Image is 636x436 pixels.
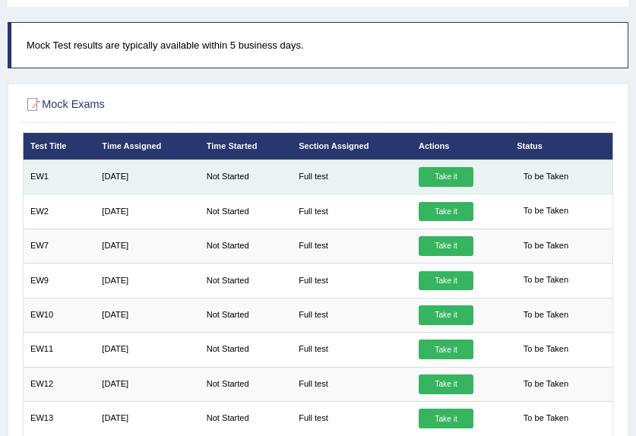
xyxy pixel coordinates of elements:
[419,409,473,428] a: Take it
[419,202,473,222] a: Take it
[292,264,412,298] td: Full test
[95,298,199,332] td: [DATE]
[517,374,574,394] span: To be Taken
[95,264,199,298] td: [DATE]
[412,133,510,160] th: Actions
[199,264,291,298] td: Not Started
[517,409,574,429] span: To be Taken
[419,236,473,256] a: Take it
[199,133,291,160] th: Time Started
[199,333,291,367] td: Not Started
[510,133,613,160] th: Status
[517,305,574,325] span: To be Taken
[292,402,412,436] td: Full test
[23,133,95,160] th: Test Title
[23,298,95,332] td: EW10
[419,271,473,291] a: Take it
[199,160,291,194] td: Not Started
[292,298,412,332] td: Full test
[23,194,95,229] td: EW2
[292,229,412,263] td: Full test
[23,333,95,367] td: EW11
[517,167,574,187] span: To be Taken
[419,340,473,359] a: Take it
[199,298,291,332] td: Not Started
[517,202,574,222] span: To be Taken
[199,402,291,436] td: Not Started
[95,133,199,160] th: Time Assigned
[23,367,95,401] td: EW12
[292,333,412,367] td: Full test
[199,229,291,263] td: Not Started
[199,194,291,229] td: Not Started
[23,264,95,298] td: EW9
[292,160,412,194] td: Full test
[23,402,95,436] td: EW13
[419,305,473,325] a: Take it
[292,194,412,229] td: Full test
[95,333,199,367] td: [DATE]
[23,229,95,263] td: EW7
[27,38,612,52] p: Mock Test results are typically available within 5 business days.
[292,133,412,160] th: Section Assigned
[517,271,574,291] span: To be Taken
[419,167,473,187] a: Take it
[95,194,199,229] td: [DATE]
[95,367,199,401] td: [DATE]
[95,160,199,194] td: [DATE]
[199,367,291,401] td: Not Started
[517,236,574,256] span: To be Taken
[95,229,199,263] td: [DATE]
[23,95,389,115] h2: Mock Exams
[23,160,95,194] td: EW1
[419,374,473,394] a: Take it
[95,402,199,436] td: [DATE]
[517,340,574,360] span: To be Taken
[292,367,412,401] td: Full test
